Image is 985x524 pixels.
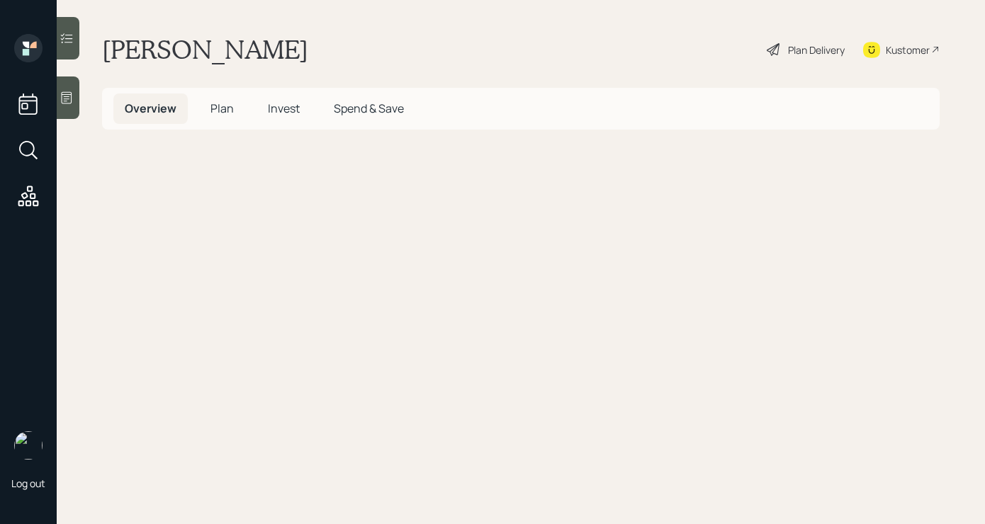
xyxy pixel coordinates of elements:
span: Plan [210,101,234,116]
span: Spend & Save [334,101,404,116]
h1: [PERSON_NAME] [102,34,308,65]
span: Invest [268,101,300,116]
span: Overview [125,101,176,116]
img: aleksandra-headshot.png [14,431,43,460]
div: Plan Delivery [788,42,845,57]
div: Log out [11,477,45,490]
div: Kustomer [886,42,930,57]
